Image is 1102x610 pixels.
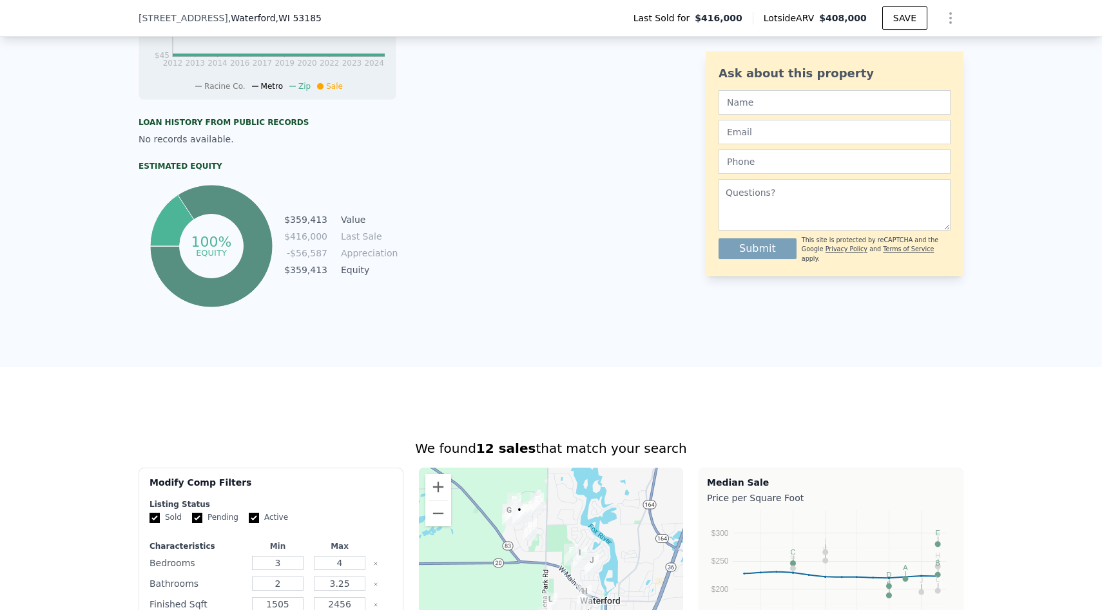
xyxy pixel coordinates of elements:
input: Pending [192,513,202,523]
td: $416,000 [284,229,328,243]
tspan: 2013 [185,59,205,68]
a: Terms of Service [883,245,934,253]
button: Clear [373,582,378,587]
span: Zip [298,82,311,91]
text: A [903,564,908,571]
div: 665 Cherrywood Dr [502,504,516,526]
div: 405 W Washington STREET [577,585,592,607]
div: 561 Rivermoor Pkwy [573,546,587,568]
button: Zoom out [425,500,451,526]
input: Active [249,513,259,523]
input: Name [719,90,951,115]
td: $359,413 [284,263,328,277]
text: F [887,580,891,588]
button: SAVE [882,6,927,30]
td: Appreciation [338,246,396,260]
div: Modify Comp Filters [150,476,392,499]
div: 658 Rivermoor Dr [564,544,578,566]
tspan: 2017 [253,59,273,68]
span: $416,000 [695,12,742,24]
div: 722 Bass Dr [530,493,544,515]
div: 639 Swan Dr [517,501,532,523]
span: Last Sold for [633,12,695,24]
text: L [936,575,940,583]
tspan: 2024 [364,59,384,68]
tspan: 2014 [208,59,227,68]
div: No records available. [139,133,396,146]
tspan: equity [196,247,227,257]
tspan: 2019 [275,59,295,68]
td: Equity [338,263,396,277]
span: Racine Co. [204,82,246,91]
span: Lotside ARV [764,12,819,24]
div: Ask about this property [719,64,951,82]
text: J [920,577,923,584]
div: Characteristics [150,541,244,551]
div: 647 Hickory Hollow Rd [507,493,521,515]
tspan: 2022 [320,59,340,68]
td: Value [338,213,396,227]
span: , WI 53185 [276,13,322,23]
text: $200 [711,585,729,594]
strong: 12 sales [476,441,536,456]
span: Sale [326,82,343,91]
text: I [824,537,826,545]
button: Zoom in [425,474,451,500]
tspan: 100% [191,234,231,250]
td: -$56,587 [284,246,328,260]
tspan: $45 [155,51,169,60]
input: Phone [719,149,951,174]
button: Clear [373,602,378,607]
text: H [935,551,940,559]
div: Estimated Equity [139,161,396,171]
tspan: 2023 [342,59,362,68]
span: , Waterford [228,12,322,24]
td: $359,413 [284,213,328,227]
text: $300 [711,529,729,538]
input: Email [719,120,951,144]
button: Show Options [938,5,963,31]
div: 619 Winson Dr [585,554,599,576]
text: B [935,559,940,567]
div: Max [311,541,368,551]
label: Sold [150,512,182,523]
div: Loan history from public records [139,117,396,128]
a: Privacy Policy [826,245,867,253]
label: Pending [192,512,238,523]
span: [STREET_ADDRESS] [139,12,228,24]
tspan: 2016 [230,59,250,68]
tspan: 2012 [163,59,183,68]
label: Active [249,512,288,523]
span: Metro [261,82,283,91]
button: Submit [719,238,797,259]
div: Min [249,541,306,551]
td: Last Sale [338,229,396,243]
div: Bedrooms [150,554,244,572]
text: C [791,548,796,556]
div: Price per Square Foot [707,489,955,507]
text: $250 [711,557,729,566]
div: This site is protected by reCAPTCHA and the Google and apply. [802,236,951,263]
div: 650 Cherrywood Dr [512,503,527,525]
text: E [935,529,940,537]
span: $408,000 [819,13,867,23]
text: K [823,546,828,553]
div: Listing Status [150,499,392,510]
input: Sold [150,513,160,523]
div: 637 Hickory Hollow Rd [507,499,521,521]
div: We found that match your search [139,439,963,457]
div: Bathrooms [150,575,244,593]
text: G [790,553,796,560]
button: Clear [373,561,378,566]
tspan: 2020 [297,59,317,68]
text: D [886,571,891,578]
div: Median Sale [707,476,955,489]
div: 528 Fairview Cir [523,519,537,540]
